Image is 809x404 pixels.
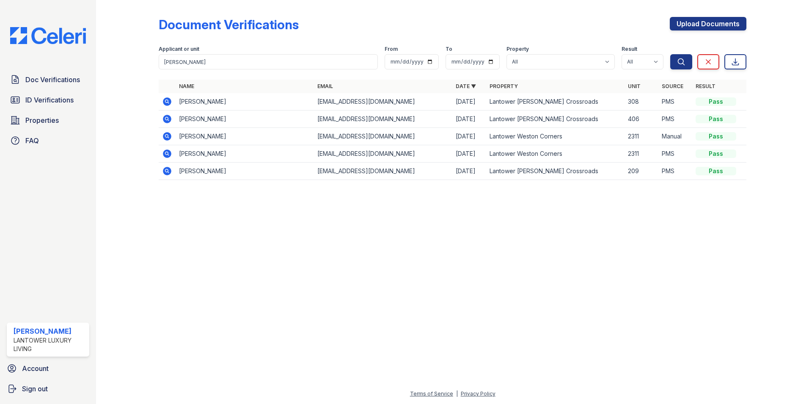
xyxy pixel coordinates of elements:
td: Lantower Weston Corners [486,128,625,145]
div: Document Verifications [159,17,299,32]
a: Sign out [3,380,93,397]
td: 2311 [625,145,658,163]
td: [DATE] [452,145,486,163]
td: Lantower [PERSON_NAME] Crossroads [486,93,625,111]
a: ID Verifications [7,91,89,108]
td: [EMAIL_ADDRESS][DOMAIN_NAME] [314,111,452,128]
label: To [446,46,452,53]
a: Result [696,83,715,89]
div: [PERSON_NAME] [14,326,86,336]
span: Doc Verifications [25,75,80,85]
a: Email [317,83,333,89]
td: [PERSON_NAME] [176,128,314,145]
td: Lantower [PERSON_NAME] Crossroads [486,111,625,128]
label: Property [506,46,529,53]
a: Terms of Service [410,390,453,397]
div: | [456,390,458,397]
td: 308 [625,93,658,111]
a: Property [490,83,518,89]
td: PMS [658,93,692,111]
a: Properties [7,112,89,129]
td: [EMAIL_ADDRESS][DOMAIN_NAME] [314,163,452,180]
div: Pass [696,97,736,106]
label: From [385,46,398,53]
td: PMS [658,163,692,180]
td: PMS [658,145,692,163]
td: [EMAIL_ADDRESS][DOMAIN_NAME] [314,128,452,145]
td: [EMAIL_ADDRESS][DOMAIN_NAME] [314,93,452,111]
span: Account [22,363,49,374]
td: [DATE] [452,93,486,111]
td: [PERSON_NAME] [176,93,314,111]
td: Lantower Weston Corners [486,145,625,163]
div: Lantower Luxury Living [14,336,86,353]
td: [DATE] [452,111,486,128]
label: Result [622,46,637,53]
td: 209 [625,163,658,180]
input: Search by name, email, or unit number [159,54,378,69]
a: Doc Verifications [7,71,89,88]
div: Pass [696,149,736,158]
div: Pass [696,115,736,123]
td: [PERSON_NAME] [176,163,314,180]
a: Account [3,360,93,377]
span: Properties [25,115,59,125]
td: [EMAIL_ADDRESS][DOMAIN_NAME] [314,145,452,163]
td: PMS [658,111,692,128]
a: Source [662,83,683,89]
a: FAQ [7,132,89,149]
td: Manual [658,128,692,145]
label: Applicant or unit [159,46,199,53]
td: [PERSON_NAME] [176,111,314,128]
div: Pass [696,167,736,175]
td: [PERSON_NAME] [176,145,314,163]
div: Pass [696,132,736,141]
a: Date ▼ [456,83,476,89]
td: 2311 [625,128,658,145]
td: [DATE] [452,128,486,145]
a: Privacy Policy [461,390,495,397]
span: ID Verifications [25,95,74,105]
td: 406 [625,111,658,128]
a: Upload Documents [670,17,746,30]
a: Name [179,83,194,89]
td: Lantower [PERSON_NAME] Crossroads [486,163,625,180]
td: [DATE] [452,163,486,180]
img: CE_Logo_Blue-a8612792a0a2168367f1c8372b55b34899dd931a85d93a1a3d3e32e68fde9ad4.png [3,27,93,44]
a: Unit [628,83,641,89]
span: Sign out [22,384,48,394]
span: FAQ [25,136,39,146]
